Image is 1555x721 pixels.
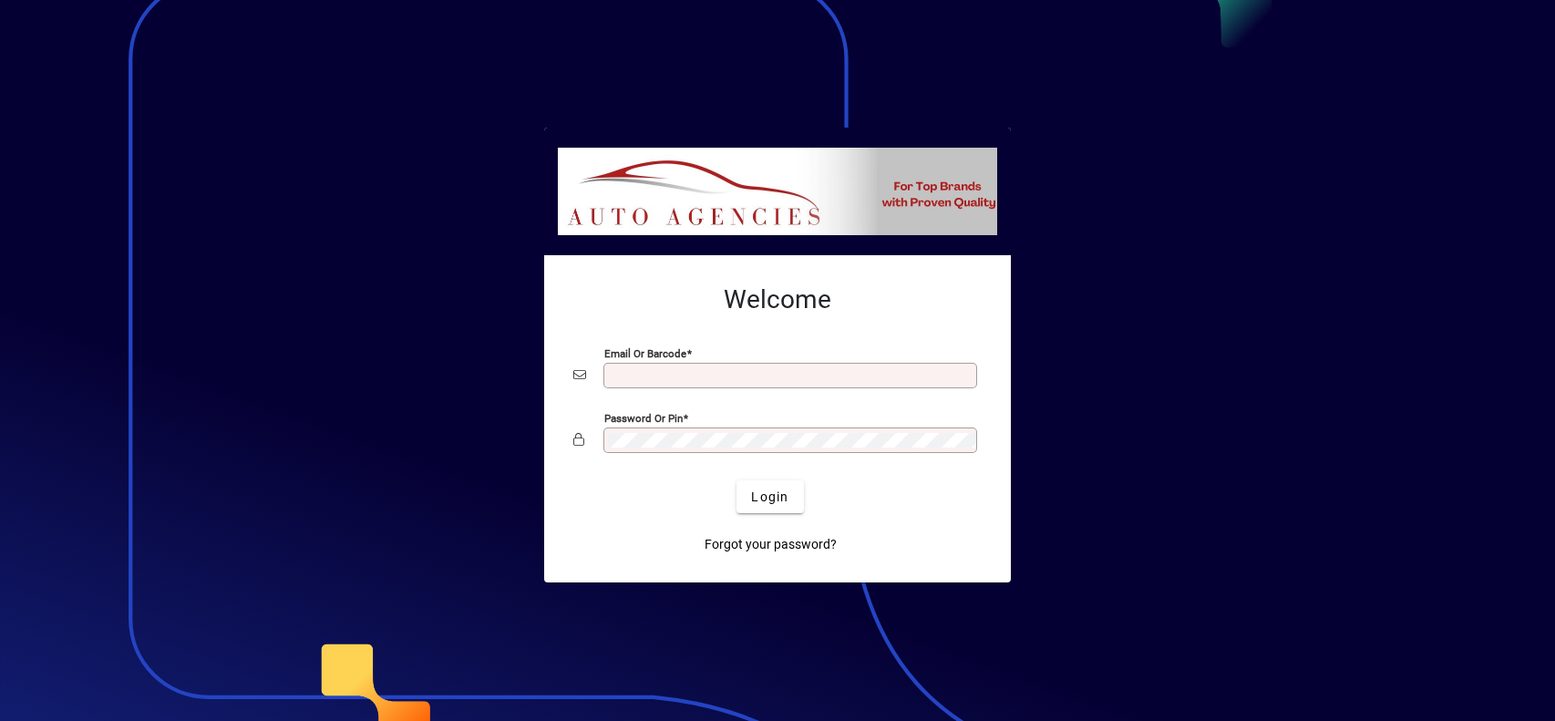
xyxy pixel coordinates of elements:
h2: Welcome [573,284,982,315]
span: Forgot your password? [705,535,837,554]
mat-label: Email or Barcode [604,347,686,360]
span: Login [751,488,788,507]
button: Login [736,480,803,513]
a: Forgot your password? [697,528,844,561]
mat-label: Password or Pin [604,412,683,425]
